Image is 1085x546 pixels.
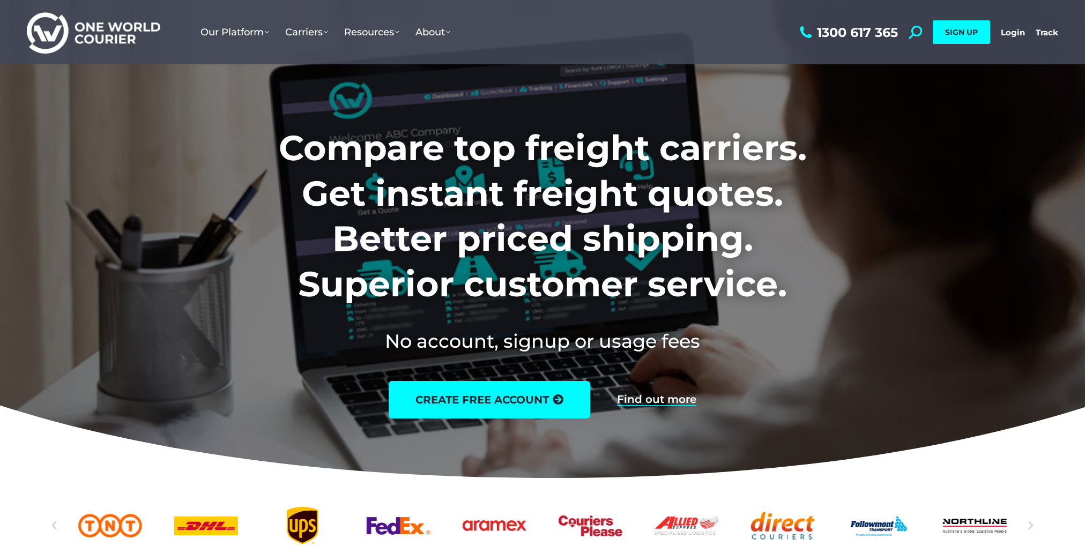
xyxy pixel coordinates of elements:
div: 5 / 25 [367,507,430,544]
a: Login [1001,27,1025,38]
a: Couriers Please logo [559,507,622,544]
div: 6 / 25 [463,507,526,544]
a: Find out more [617,394,696,406]
a: create free account [389,381,590,418]
h2: No account, signup or usage fees [208,328,878,354]
a: Followmont transoirt web logo [846,507,910,544]
a: Northline logo [943,507,1007,544]
div: Slides [78,507,1007,544]
a: About [407,16,458,49]
a: Track [1036,27,1058,38]
div: 10 / 25 [846,507,910,544]
div: 2 / 25 [78,507,142,544]
div: 11 / 25 [943,507,1007,544]
a: Aramex_logo [463,507,526,544]
span: Resources [344,26,399,38]
a: FedEx logo [367,507,430,544]
span: Our Platform [200,26,269,38]
a: DHl logo [174,507,238,544]
div: 9 / 25 [750,507,814,544]
a: TNT logo Australian freight company [78,507,142,544]
a: Resources [336,16,407,49]
span: About [415,26,450,38]
a: UPS logo [270,507,334,544]
a: 1300 617 365 [797,26,898,39]
a: Direct Couriers logo [750,507,814,544]
div: 8 / 25 [655,507,718,544]
a: Our Platform [192,16,277,49]
a: SIGN UP [933,20,990,44]
span: Carriers [285,26,328,38]
img: One World Courier [27,11,160,54]
div: 3 / 25 [174,507,238,544]
div: 7 / 25 [559,507,622,544]
span: SIGN UP [945,27,978,37]
a: Allied Express logo [655,507,718,544]
a: Carriers [277,16,336,49]
h1: Compare top freight carriers. Get instant freight quotes. Better priced shipping. Superior custom... [208,125,878,306]
div: 4 / 25 [270,507,334,544]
